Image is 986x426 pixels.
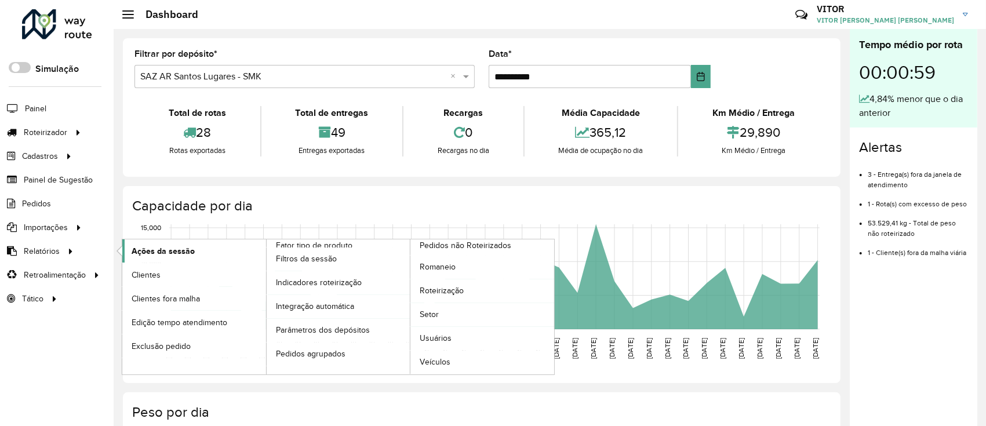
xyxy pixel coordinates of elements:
div: 365,12 [527,120,675,145]
label: Filtrar por depósito [134,47,217,61]
a: Integração automática [267,295,410,318]
button: Choose Date [691,65,711,88]
span: Integração automática [276,300,354,312]
div: 28 [137,120,257,145]
text: 15,000 [141,224,161,231]
div: 00:00:59 [859,53,968,92]
div: 49 [264,120,400,145]
text: [DATE] [664,338,671,359]
div: Km Médio / Entrega [681,106,826,120]
h4: Capacidade por dia [132,198,829,214]
span: Veículos [420,356,450,368]
a: Exclusão pedido [122,334,266,358]
div: 29,890 [681,120,826,145]
a: Filtros da sessão [267,247,410,271]
text: [DATE] [701,338,708,359]
span: Clear all [450,70,460,83]
text: [DATE] [682,338,690,359]
span: Fator tipo de produto [276,239,352,252]
span: Pedidos [22,198,51,210]
h3: VITOR [817,3,954,14]
a: Ações da sessão [122,239,266,263]
li: 1 - Rota(s) com excesso de peso [868,190,968,209]
text: [DATE] [590,338,597,359]
text: [DATE] [719,338,726,359]
a: Indicadores roteirização [267,271,410,294]
h4: Alertas [859,139,968,156]
span: Exclusão pedido [132,340,191,352]
span: Usuários [420,332,452,344]
li: 3 - Entrega(s) fora da janela de atendimento [868,161,968,190]
a: Edição tempo atendimento [122,311,266,334]
span: Parâmetros dos depósitos [276,324,370,336]
span: Setor [420,308,439,321]
text: [DATE] [774,338,782,359]
a: Veículos [410,351,554,374]
span: VITOR [PERSON_NAME] [PERSON_NAME] [817,15,954,26]
span: Cadastros [22,150,58,162]
label: Data [489,47,512,61]
div: Média de ocupação no dia [527,145,675,156]
div: Entregas exportadas [264,145,400,156]
span: Clientes [132,269,161,281]
span: Relatórios [24,245,60,257]
div: Total de rotas [137,106,257,120]
span: Filtros da sessão [276,253,337,265]
li: 53.529,41 kg - Total de peso não roteirizado [868,209,968,239]
li: 1 - Cliente(s) fora da malha viária [868,239,968,258]
a: Setor [410,303,554,326]
span: Tático [22,293,43,305]
a: Pedidos agrupados [267,343,410,366]
div: Km Médio / Entrega [681,145,826,156]
div: Recargas no dia [406,145,521,156]
a: Roteirização [410,279,554,303]
a: Pedidos não Roteirizados [267,239,555,374]
text: [DATE] [645,338,653,359]
a: Clientes fora malha [122,287,266,310]
div: 4,84% menor que o dia anterior [859,92,968,120]
span: Importações [24,221,68,234]
text: [DATE] [756,338,763,359]
span: Romaneio [420,261,456,273]
span: Painel [25,103,46,115]
div: Média Capacidade [527,106,675,120]
span: Painel de Sugestão [24,174,93,186]
text: [DATE] [793,338,801,359]
div: 0 [406,120,521,145]
text: [DATE] [571,338,578,359]
a: Clientes [122,263,266,286]
span: Ações da sessão [132,245,195,257]
a: Contato Rápido [789,2,814,27]
span: Pedidos agrupados [276,348,345,360]
h2: Dashboard [134,8,198,21]
div: Total de entregas [264,106,400,120]
span: Retroalimentação [24,269,86,281]
a: Fator tipo de produto [122,239,410,374]
div: Rotas exportadas [137,145,257,156]
span: Roteirização [420,285,464,297]
a: Usuários [410,327,554,350]
h4: Peso por dia [132,404,829,421]
text: [DATE] [608,338,616,359]
div: Recargas [406,106,521,120]
a: Romaneio [410,256,554,279]
text: [DATE] [553,338,561,359]
span: Indicadores roteirização [276,276,362,289]
div: Tempo médio por rota [859,37,968,53]
span: Clientes fora malha [132,293,200,305]
span: Pedidos não Roteirizados [420,239,511,252]
text: [DATE] [737,338,745,359]
label: Simulação [35,62,79,76]
span: Roteirizador [24,126,67,139]
a: Parâmetros dos depósitos [267,319,410,342]
span: Edição tempo atendimento [132,316,227,329]
text: [DATE] [812,338,819,359]
text: [DATE] [627,338,634,359]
